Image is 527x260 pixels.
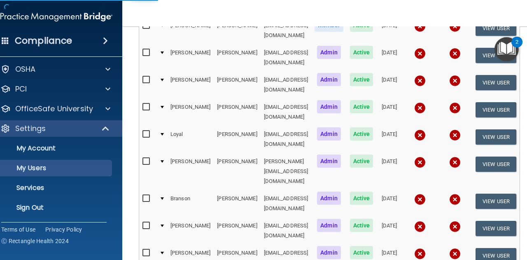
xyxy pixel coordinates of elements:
[317,192,341,205] span: Admin
[494,37,519,61] button: Open Resource Center, 2 new notifications
[414,48,426,59] img: cross.ca9f0e7f.svg
[214,190,260,217] td: [PERSON_NAME]
[214,217,260,244] td: [PERSON_NAME]
[261,17,312,44] td: [EMAIL_ADDRESS][DOMAIN_NAME]
[414,157,426,168] img: cross.ca9f0e7f.svg
[214,153,260,190] td: [PERSON_NAME]
[167,153,214,190] td: [PERSON_NAME]
[350,127,373,141] span: Active
[476,48,516,63] button: View User
[0,104,110,114] a: OfficeSafe University
[261,98,312,126] td: [EMAIL_ADDRESS][DOMAIN_NAME]
[350,100,373,113] span: Active
[261,126,312,153] td: [EMAIL_ADDRESS][DOMAIN_NAME]
[317,100,341,113] span: Admin
[449,129,461,141] img: cross.ca9f0e7f.svg
[317,46,341,59] span: Admin
[449,248,461,260] img: cross.ca9f0e7f.svg
[414,129,426,141] img: cross.ca9f0e7f.svg
[449,157,461,168] img: cross.ca9f0e7f.svg
[0,9,112,25] img: PMB logo
[376,17,402,44] td: [DATE]
[476,75,516,90] button: View User
[350,46,373,59] span: Active
[214,44,260,71] td: [PERSON_NAME]
[261,153,312,190] td: [PERSON_NAME][EMAIL_ADDRESS][DOMAIN_NAME]
[449,21,461,32] img: cross.ca9f0e7f.svg
[376,126,402,153] td: [DATE]
[167,17,214,44] td: [PERSON_NAME]
[214,126,260,153] td: [PERSON_NAME]
[476,129,516,145] button: View User
[414,194,426,205] img: cross.ca9f0e7f.svg
[376,153,402,190] td: [DATE]
[1,237,69,245] span: Ⓒ Rectangle Health 2024
[261,190,312,217] td: [EMAIL_ADDRESS][DOMAIN_NAME]
[350,219,373,232] span: Active
[449,48,461,59] img: cross.ca9f0e7f.svg
[0,64,110,74] a: OSHA
[214,17,260,44] td: [PERSON_NAME]
[214,98,260,126] td: [PERSON_NAME]
[414,75,426,87] img: cross.ca9f0e7f.svg
[449,194,461,205] img: cross.ca9f0e7f.svg
[167,98,214,126] td: [PERSON_NAME]
[15,124,46,134] p: Settings
[350,192,373,205] span: Active
[476,157,516,172] button: View User
[317,73,341,86] span: Admin
[476,221,516,236] button: View User
[167,71,214,98] td: [PERSON_NAME]
[0,84,110,94] a: PCI
[317,127,341,141] span: Admin
[476,21,516,36] button: View User
[317,219,341,232] span: Admin
[167,190,214,217] td: Branson
[214,71,260,98] td: [PERSON_NAME]
[414,102,426,114] img: cross.ca9f0e7f.svg
[15,104,93,114] p: OfficeSafe University
[515,42,518,53] div: 2
[376,71,402,98] td: [DATE]
[261,44,312,71] td: [EMAIL_ADDRESS][DOMAIN_NAME]
[449,102,461,114] img: cross.ca9f0e7f.svg
[476,194,516,209] button: View User
[261,71,312,98] td: [EMAIL_ADDRESS][DOMAIN_NAME]
[261,217,312,244] td: [EMAIL_ADDRESS][DOMAIN_NAME]
[15,64,36,74] p: OSHA
[1,225,35,234] a: Terms of Use
[350,73,373,86] span: Active
[350,246,373,259] span: Active
[414,221,426,232] img: cross.ca9f0e7f.svg
[350,155,373,168] span: Active
[376,190,402,217] td: [DATE]
[376,217,402,244] td: [DATE]
[376,44,402,71] td: [DATE]
[15,35,72,47] h4: Compliance
[376,98,402,126] td: [DATE]
[15,84,27,94] p: PCI
[167,217,214,244] td: [PERSON_NAME]
[317,246,341,259] span: Admin
[449,75,461,87] img: cross.ca9f0e7f.svg
[167,44,214,71] td: [PERSON_NAME]
[414,248,426,260] img: cross.ca9f0e7f.svg
[414,21,426,32] img: cross.ca9f0e7f.svg
[0,124,110,134] a: Settings
[45,225,82,234] a: Privacy Policy
[449,221,461,232] img: cross.ca9f0e7f.svg
[317,155,341,168] span: Admin
[476,102,516,117] button: View User
[167,126,214,153] td: Loyal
